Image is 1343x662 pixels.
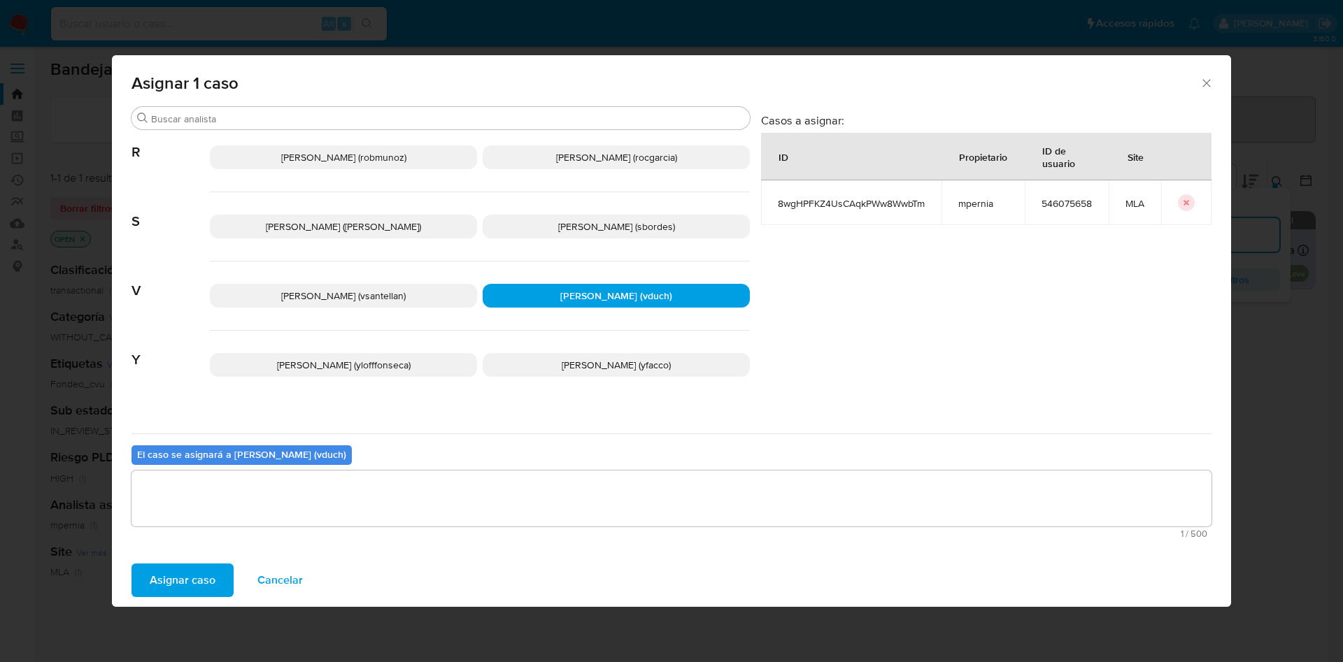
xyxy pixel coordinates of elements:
[1025,134,1108,180] div: ID de usuario
[1178,194,1195,211] button: icon-button
[137,113,148,124] button: Buscar
[762,140,805,173] div: ID
[1200,76,1212,89] button: Cerrar ventana
[483,284,750,308] div: [PERSON_NAME] (vduch)
[1125,197,1144,210] span: MLA
[137,447,346,461] b: El caso se asignará a [PERSON_NAME] (vduch)
[277,358,411,372] span: [PERSON_NAME] (ylofffonseca)
[942,140,1024,173] div: Propietario
[210,145,477,169] div: [PERSON_NAME] (robmunoz)
[132,123,210,161] span: R
[761,113,1211,127] h3: Casos a asignar:
[1111,140,1160,173] div: Site
[132,261,210,299] span: V
[210,353,477,377] div: [PERSON_NAME] (ylofffonseca)
[281,289,406,303] span: [PERSON_NAME] (vsantellan)
[556,150,677,164] span: [PERSON_NAME] (rocgarcia)
[266,220,421,233] span: [PERSON_NAME] ([PERSON_NAME])
[132,331,210,368] span: Y
[281,150,406,164] span: [PERSON_NAME] (robmunoz)
[132,563,234,597] button: Asignar caso
[150,565,215,596] span: Asignar caso
[483,145,750,169] div: [PERSON_NAME] (rocgarcia)
[1042,197,1092,210] span: 546075658
[136,529,1207,538] span: Máximo 500 caracteres
[257,565,303,596] span: Cancelar
[210,215,477,238] div: [PERSON_NAME] ([PERSON_NAME])
[483,215,750,238] div: [PERSON_NAME] (sbordes)
[132,75,1200,92] span: Asignar 1 caso
[151,113,744,125] input: Buscar analista
[562,358,671,372] span: [PERSON_NAME] (yfacco)
[560,289,672,303] span: [PERSON_NAME] (vduch)
[112,55,1231,607] div: assign-modal
[483,353,750,377] div: [PERSON_NAME] (yfacco)
[132,192,210,230] span: S
[958,197,1008,210] span: mpernia
[778,197,925,210] span: 8wgHPFKZ4UsCAqkPWw8WwbTm
[239,563,321,597] button: Cancelar
[210,284,477,308] div: [PERSON_NAME] (vsantellan)
[558,220,675,233] span: [PERSON_NAME] (sbordes)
